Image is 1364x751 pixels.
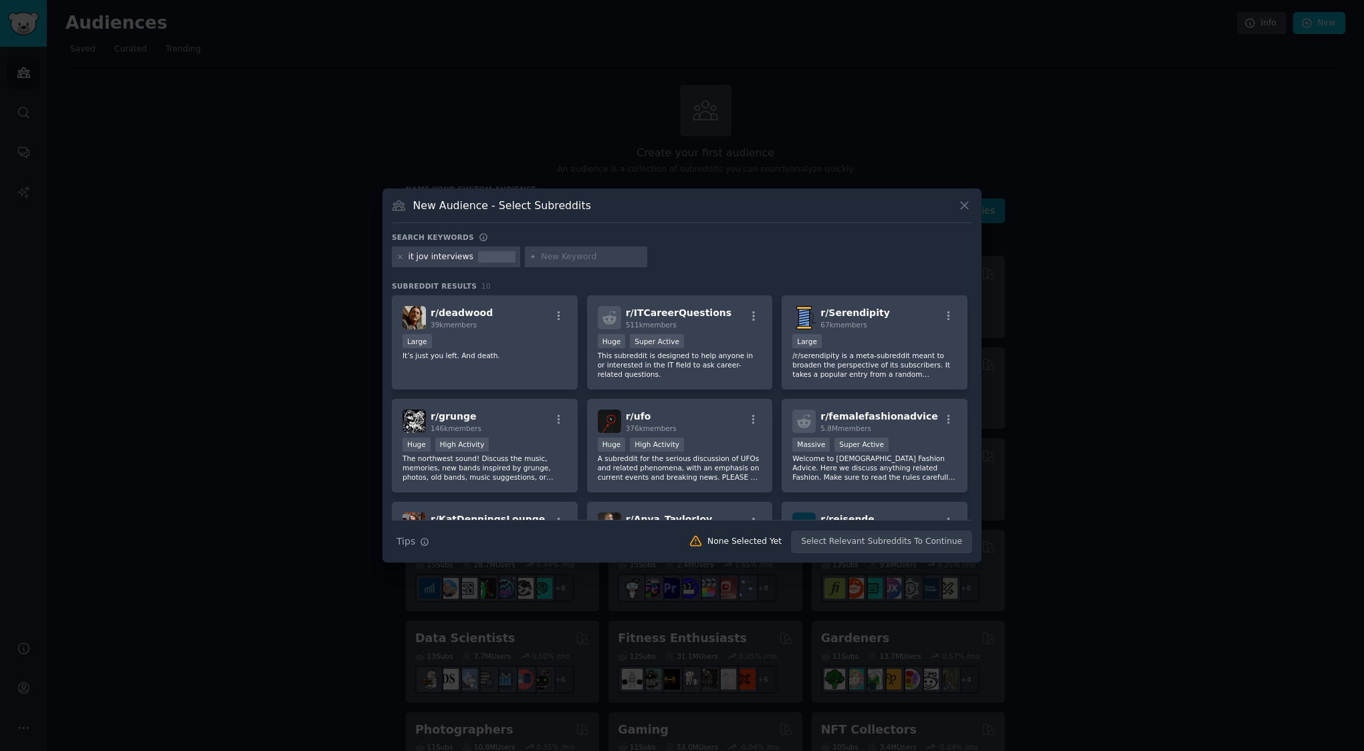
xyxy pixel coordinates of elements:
span: r/ deadwood [431,307,493,318]
span: Tips [396,535,415,549]
input: New Keyword [541,251,643,263]
p: The northwest sound! Discuss the music, memories, new bands inspired by grunge, photos, old bands... [403,454,567,482]
span: r/ ITCareerQuestions [626,307,731,318]
h3: Search keywords [392,233,474,242]
span: 376k members [626,424,677,432]
div: Super Active [834,438,889,452]
span: r/ KatDenningsLounge [431,514,545,524]
div: Large [792,334,822,348]
div: Large [403,334,432,348]
div: it jov interviews [409,251,473,263]
p: This subreddit is designed to help anyone in or interested in the IT field to ask career-related ... [598,351,762,379]
span: 511k members [626,321,677,329]
span: r/ reisende [820,514,875,524]
img: ufo [598,410,621,433]
span: r/ femalefashionadvice [820,411,937,422]
span: r/ Anya_TaylorJoy [626,514,713,524]
div: None Selected Yet [707,536,782,548]
div: Huge [403,438,431,452]
div: Huge [598,334,626,348]
div: Huge [598,438,626,452]
div: High Activity [435,438,489,452]
span: Subreddit Results [392,281,477,291]
button: Tips [392,530,434,553]
p: A subreddit for the serious discussion of UFOs and related phenomena, with an emphasis on current... [598,454,762,482]
span: 39k members [431,321,477,329]
p: It’s just you left. And death. [403,351,567,360]
img: Anya_TaylorJoy [598,512,621,536]
span: 10 [481,282,491,290]
img: reisende [792,512,816,536]
p: /r/serendipity is a meta-subreddit meant to broaden the perspective of its subscribers. It takes ... [792,351,957,379]
span: 5.8M members [820,424,871,432]
img: Serendipity [792,306,816,329]
span: 146k members [431,424,481,432]
img: grunge [403,410,426,433]
img: deadwood [403,306,426,329]
img: KatDenningsLounge [403,512,426,536]
h3: New Audience - Select Subreddits [413,198,591,212]
span: r/ ufo [626,411,651,422]
p: Welcome to [DEMOGRAPHIC_DATA] Fashion Advice. Here we discuss anything related Fashion. Make sure... [792,454,957,482]
div: Massive [792,438,830,452]
span: 67k members [820,321,867,329]
span: r/ grunge [431,411,476,422]
div: High Activity [630,438,684,452]
div: Super Active [630,334,684,348]
span: r/ Serendipity [820,307,889,318]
